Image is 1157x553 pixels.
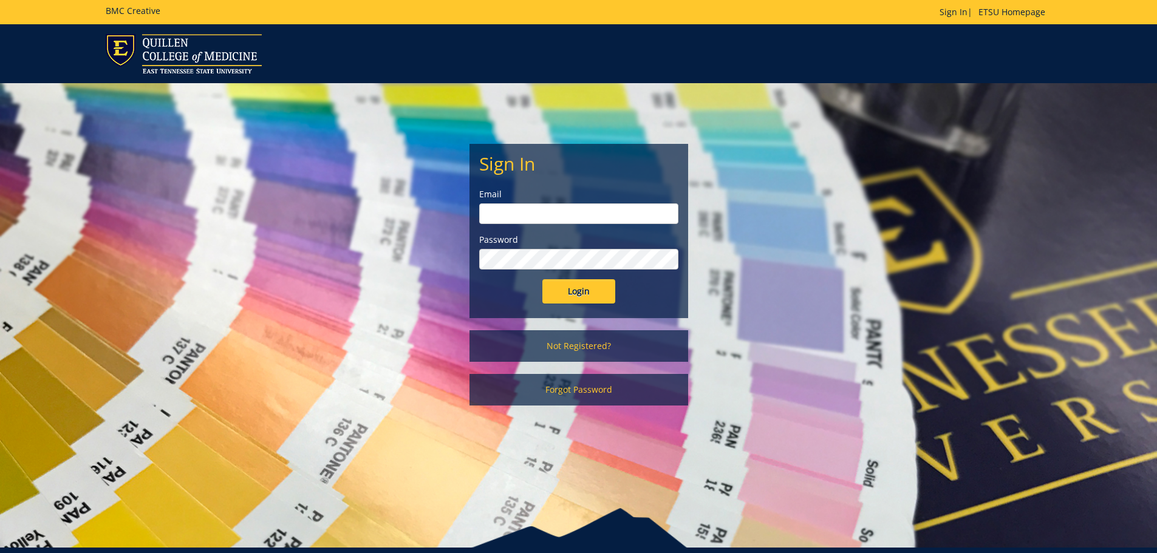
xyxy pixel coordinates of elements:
a: Forgot Password [469,374,688,405]
a: ETSU Homepage [972,6,1051,18]
a: Not Registered? [469,330,688,362]
p: | [940,6,1051,18]
h2: Sign In [479,154,678,174]
img: ETSU logo [106,34,262,73]
h5: BMC Creative [106,6,160,15]
label: Email [479,188,678,200]
label: Password [479,234,678,246]
a: Sign In [940,6,968,18]
input: Login [542,279,615,304]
